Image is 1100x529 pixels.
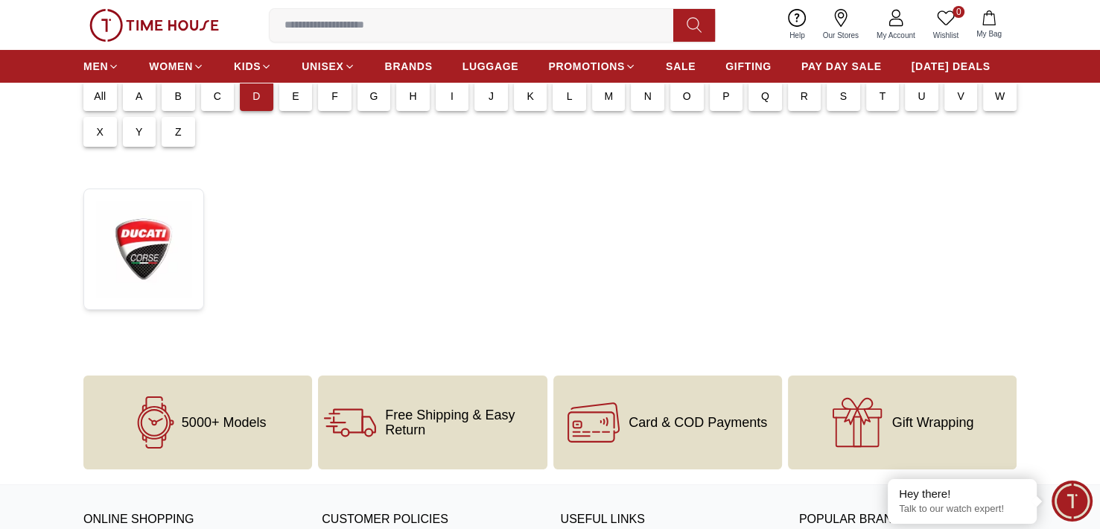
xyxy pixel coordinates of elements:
span: PROMOTIONS [548,59,625,74]
span: Card & COD Payments [629,415,767,430]
span: Gift Wrapping [892,415,974,430]
span: Wishlist [927,30,964,41]
p: L [567,89,573,104]
p: R [801,89,808,104]
span: KIDS [234,59,261,74]
p: D [252,89,260,104]
p: Talk to our watch expert! [899,503,1026,516]
span: My Bag [970,28,1008,39]
span: LUGGAGE [462,59,519,74]
p: J [489,89,494,104]
a: GIFTING [725,53,772,80]
p: U [918,89,925,104]
p: N [644,89,652,104]
span: [DATE] DEALS [912,59,991,74]
a: KIDS [234,53,272,80]
span: 0 [953,6,964,18]
p: F [331,89,338,104]
a: LUGGAGE [462,53,519,80]
span: 5000+ Models [182,415,267,430]
span: WOMEN [149,59,193,74]
p: V [957,89,964,104]
p: M [604,89,613,104]
p: Q [761,89,769,104]
span: BRANDS [385,59,433,74]
p: T [880,89,886,104]
span: GIFTING [725,59,772,74]
div: Chat Widget [1052,481,1093,522]
a: PROMOTIONS [548,53,636,80]
p: K [527,89,534,104]
span: Our Stores [817,30,865,41]
p: B [175,89,182,104]
p: O [683,89,691,104]
p: H [409,89,416,104]
p: C [214,89,221,104]
span: UNISEX [302,59,343,74]
p: I [451,89,454,104]
span: My Account [871,30,921,41]
p: A [136,89,143,104]
span: SALE [666,59,696,74]
a: Help [781,6,814,44]
a: MEN [83,53,119,80]
img: ... [89,9,219,42]
p: P [722,89,730,104]
p: Y [136,124,143,139]
a: BRANDS [385,53,433,80]
div: Hey there! [899,487,1026,501]
p: All [94,89,106,104]
span: PAY DAY SALE [801,59,882,74]
p: W [995,89,1005,104]
a: [DATE] DEALS [912,53,991,80]
span: Help [783,30,811,41]
p: G [369,89,378,104]
p: S [840,89,848,104]
a: UNISEX [302,53,355,80]
p: E [292,89,299,104]
a: PAY DAY SALE [801,53,882,80]
span: MEN [83,59,108,74]
a: SALE [666,53,696,80]
a: WOMEN [149,53,204,80]
button: My Bag [967,7,1011,42]
p: X [97,124,104,139]
a: Our Stores [814,6,868,44]
span: Free Shipping & Easy Return [385,408,541,437]
p: Z [175,124,182,139]
a: 0Wishlist [924,6,967,44]
img: ... [96,201,191,297]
